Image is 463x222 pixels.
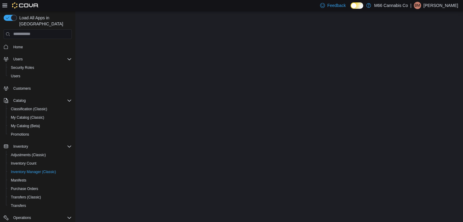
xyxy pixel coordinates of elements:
span: Catalog [13,98,26,103]
button: Inventory Manager (Classic) [6,168,74,176]
span: Transfers (Classic) [11,195,41,200]
a: Users [8,72,23,80]
span: Users [11,74,20,79]
img: Cova [12,2,39,8]
button: Users [1,55,74,63]
span: Operations [13,215,31,220]
span: Feedback [327,2,346,8]
span: Security Roles [11,65,34,70]
p: | [410,2,411,9]
span: Classification (Classic) [8,105,72,113]
span: Inventory [11,143,72,150]
button: Security Roles [6,63,74,72]
span: Customers [13,86,31,91]
input: Dark Mode [351,2,363,9]
a: Inventory Manager (Classic) [8,168,58,175]
button: Classification (Classic) [6,105,74,113]
button: Promotions [6,130,74,139]
span: Users [13,57,23,62]
button: Users [6,72,74,80]
button: Transfers [6,201,74,210]
button: Inventory Count [6,159,74,168]
button: Purchase Orders [6,185,74,193]
button: Adjustments (Classic) [6,151,74,159]
a: Security Roles [8,64,36,71]
span: Load All Apps in [GEOGRAPHIC_DATA] [17,15,72,27]
span: Transfers (Classic) [8,194,72,201]
span: Manifests [11,178,26,183]
span: Promotions [11,132,29,137]
button: Home [1,43,74,51]
span: Inventory Manager (Classic) [8,168,72,175]
span: Promotions [8,131,72,138]
a: Transfers [8,202,28,209]
span: Users [11,56,72,63]
span: Transfers [11,203,26,208]
a: Promotions [8,131,32,138]
span: Home [13,45,23,50]
span: My Catalog (Classic) [8,114,72,121]
span: Users [8,72,72,80]
a: Adjustments (Classic) [8,151,48,159]
button: My Catalog (Beta) [6,122,74,130]
span: Operations [11,214,72,221]
a: My Catalog (Classic) [8,114,47,121]
a: Customers [11,85,33,92]
span: Purchase Orders [8,185,72,192]
span: Inventory Manager (Classic) [11,169,56,174]
button: Transfers (Classic) [6,193,74,201]
a: Manifests [8,177,29,184]
button: Catalog [11,97,28,104]
span: My Catalog (Beta) [11,124,40,128]
span: Adjustments (Classic) [11,153,46,157]
a: Classification (Classic) [8,105,50,113]
span: Transfers [8,202,72,209]
span: My Catalog (Beta) [8,122,72,130]
button: Inventory [1,142,74,151]
span: Inventory [13,144,28,149]
a: My Catalog (Beta) [8,122,43,130]
button: Operations [1,214,74,222]
button: Customers [1,84,74,93]
span: Inventory Count [8,160,72,167]
button: Users [11,56,25,63]
button: Inventory [11,143,30,150]
p: M66 Cannabis Co [374,2,408,9]
div: Brandon Maulbetsch [414,2,421,9]
button: Operations [11,214,33,221]
span: Manifests [8,177,72,184]
a: Home [11,43,25,51]
span: My Catalog (Classic) [11,115,44,120]
span: Inventory Count [11,161,36,166]
span: Customers [11,85,72,92]
span: Adjustments (Classic) [8,151,72,159]
span: BM [415,2,420,9]
button: Catalog [1,96,74,105]
span: Catalog [11,97,72,104]
span: Purchase Orders [11,186,38,191]
span: Classification (Classic) [11,107,47,111]
span: Home [11,43,72,51]
a: Inventory Count [8,160,39,167]
button: My Catalog (Classic) [6,113,74,122]
span: Security Roles [8,64,72,71]
p: [PERSON_NAME] [424,2,458,9]
a: Transfers (Classic) [8,194,43,201]
a: Purchase Orders [8,185,41,192]
button: Manifests [6,176,74,185]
